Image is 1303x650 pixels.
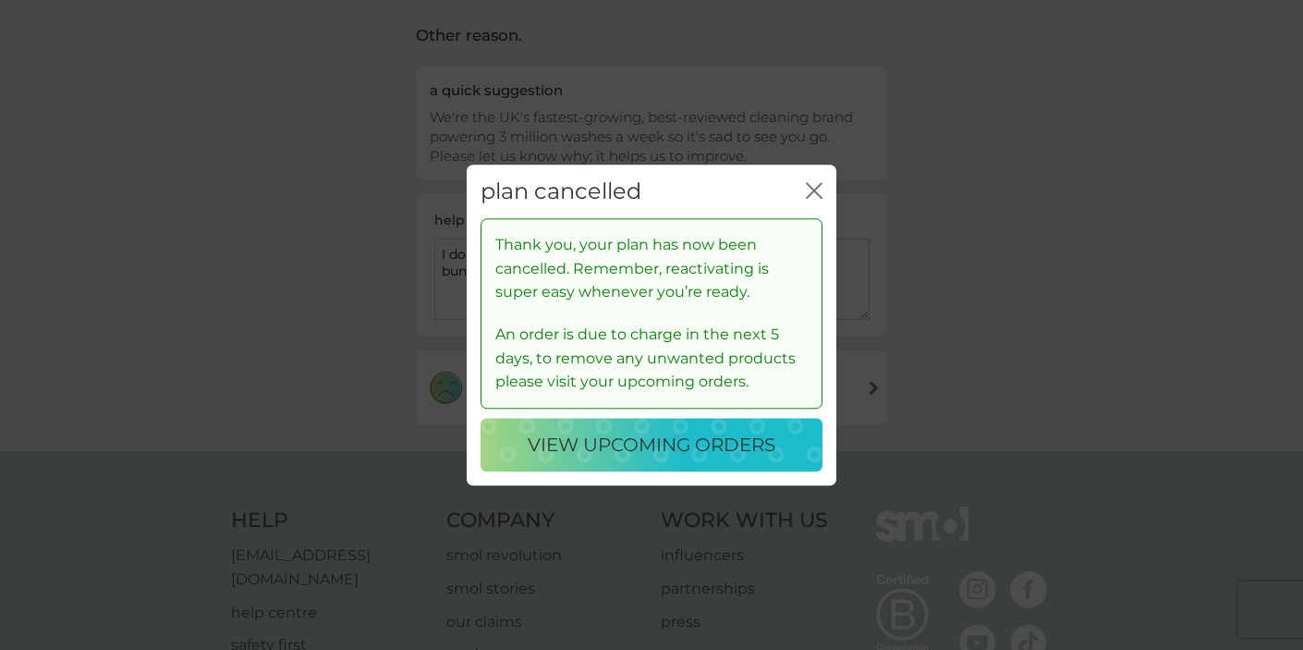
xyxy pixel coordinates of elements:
[495,323,808,394] p: An order is due to charge in the next 5 days, to remove any unwanted products please visit your u...
[481,178,641,205] h2: plan cancelled
[806,182,822,202] button: close
[528,430,775,460] p: view upcoming orders
[495,234,808,305] p: Thank you, your plan has now been cancelled. Remember, reactivating is super easy whenever you’re...
[481,418,822,472] button: view upcoming orders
